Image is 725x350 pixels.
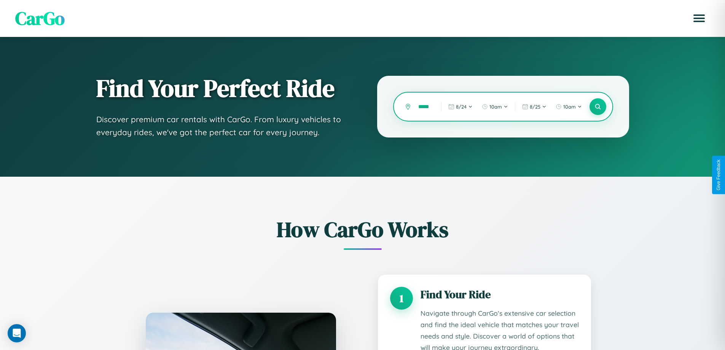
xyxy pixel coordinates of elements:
[390,287,413,310] div: 1
[530,104,540,110] span: 8 / 25
[456,104,467,110] span: 8 / 24
[489,104,502,110] span: 10am
[96,75,347,102] h1: Find Your Perfect Ride
[478,101,512,113] button: 10am
[8,324,26,342] div: Open Intercom Messenger
[552,101,586,113] button: 10am
[445,101,476,113] button: 8/24
[96,113,347,139] p: Discover premium car rentals with CarGo. From luxury vehicles to everyday rides, we've got the pe...
[134,215,591,244] h2: How CarGo Works
[15,6,65,31] span: CarGo
[563,104,576,110] span: 10am
[716,160,721,190] div: Give Feedback
[688,8,710,29] button: Open menu
[518,101,550,113] button: 8/25
[421,287,579,302] h3: Find Your Ride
